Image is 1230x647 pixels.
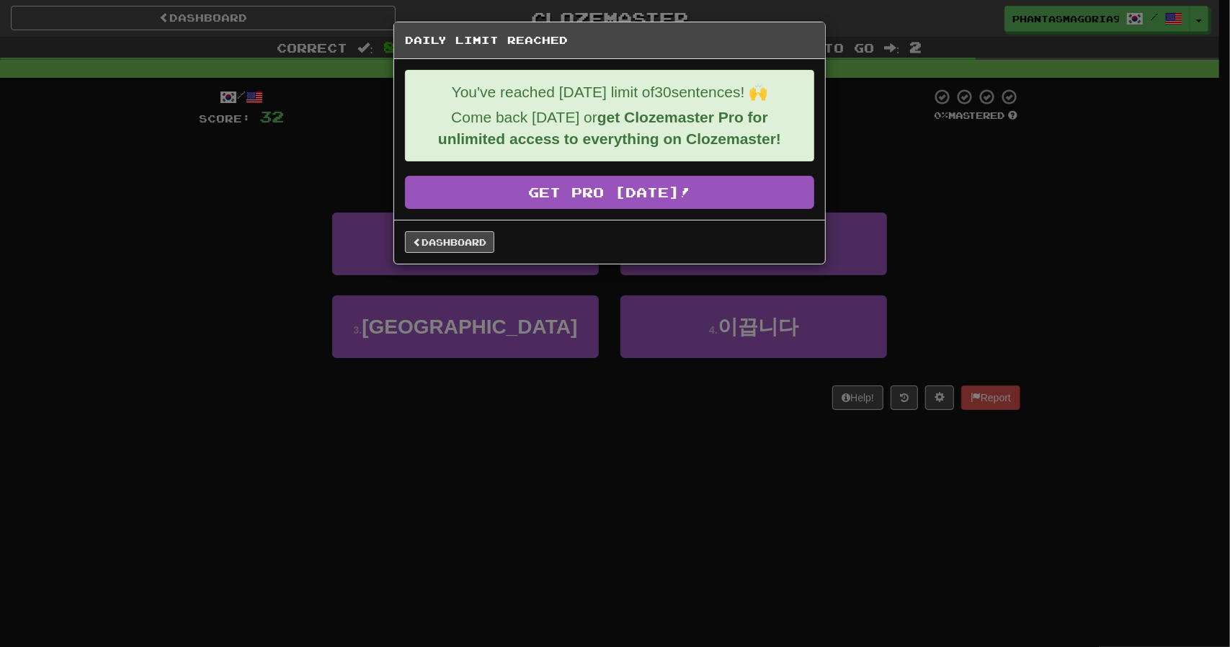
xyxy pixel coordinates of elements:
a: Dashboard [405,231,494,253]
a: Get Pro [DATE]! [405,176,814,209]
p: You've reached [DATE] limit of 30 sentences! 🙌 [416,81,803,103]
strong: get Clozemaster Pro for unlimited access to everything on Clozemaster! [438,109,781,147]
h5: Daily Limit Reached [405,33,814,48]
p: Come back [DATE] or [416,107,803,150]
